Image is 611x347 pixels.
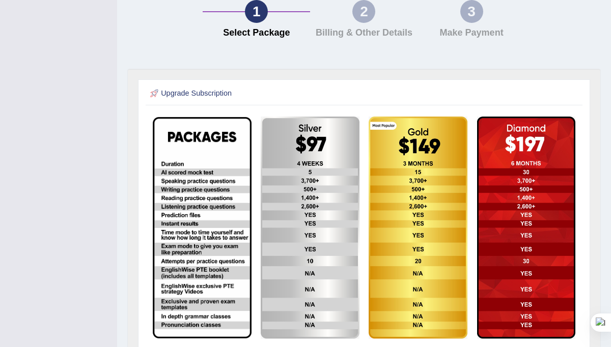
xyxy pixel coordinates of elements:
[153,117,251,338] img: EW package
[148,87,416,100] h2: Upgrade Subscription
[423,28,520,38] h4: Make Payment
[261,117,359,339] img: aud-silver.png
[477,117,575,339] img: aud-diamond.png
[369,117,467,339] img: aud-gold.png
[208,28,305,38] h4: Select Package
[315,28,412,38] h4: Billing & Other Details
